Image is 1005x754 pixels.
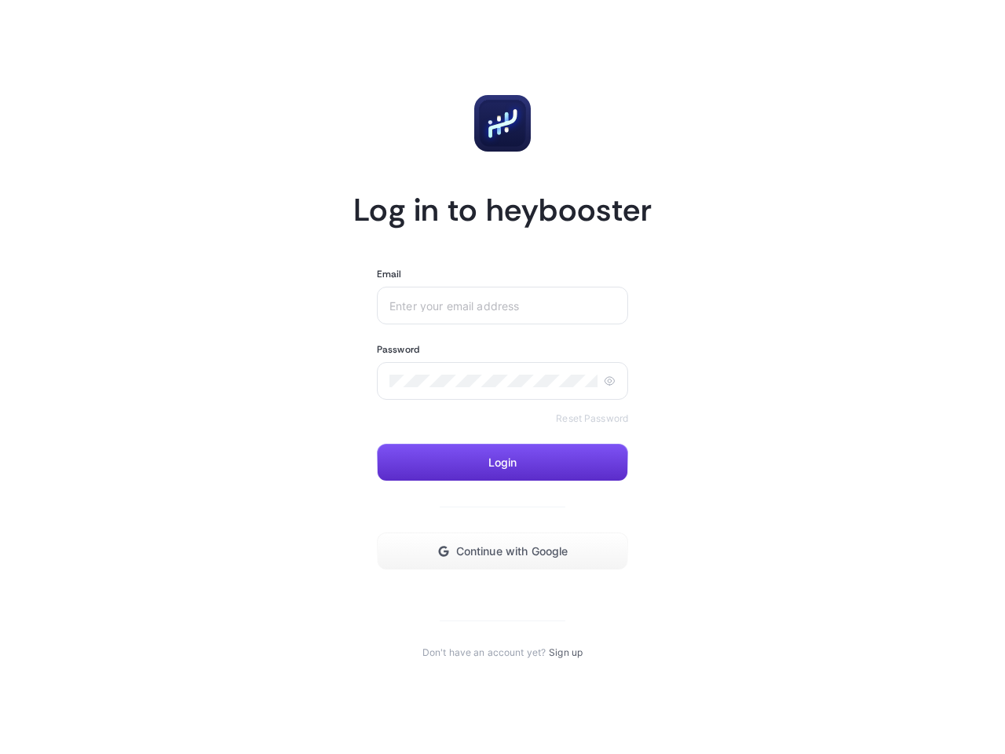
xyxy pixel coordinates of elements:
label: Email [377,268,402,280]
span: Don't have an account yet? [422,646,546,659]
button: Login [377,444,628,481]
span: Login [488,456,517,469]
span: Continue with Google [456,545,568,558]
input: Enter your email address [389,299,616,312]
label: Password [377,343,419,356]
button: Continue with Google [377,533,628,570]
a: Sign up [549,646,583,659]
a: Reset Password [556,412,628,425]
h1: Log in to heybooster [353,189,652,230]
